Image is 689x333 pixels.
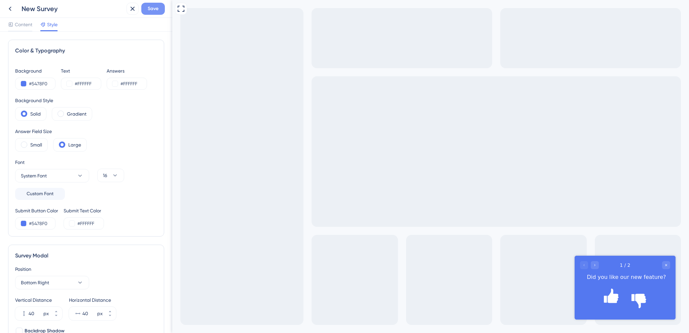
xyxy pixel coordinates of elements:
[64,207,104,215] div: Submit Text Color
[30,141,42,149] label: Small
[61,67,101,75] div: Text
[69,296,116,304] div: Horizontal Distance
[67,110,86,118] label: Gradient
[104,307,116,314] button: px
[15,96,92,105] div: Background Style
[97,309,103,318] div: px
[107,67,147,75] div: Answers
[22,4,124,13] div: New Survey
[15,67,56,75] div: Background
[21,172,47,180] span: System Font
[29,309,42,318] input: px
[47,20,58,29] span: Style
[68,141,81,149] label: Large
[103,171,107,179] span: 16
[15,207,58,215] div: Submit Button Color
[82,309,96,318] input: px
[15,252,157,260] div: Survey Modal
[50,314,62,320] button: px
[15,127,87,135] div: Answer Field Size
[141,3,165,15] button: Save
[148,5,158,13] span: Save
[15,169,89,182] button: System Font
[15,158,89,166] div: Font
[43,309,49,318] div: px
[15,47,157,55] div: Color & Typography
[15,20,32,29] span: Content
[21,279,49,287] span: Bottom Right
[97,169,124,182] button: 16
[104,314,116,320] button: px
[15,296,62,304] div: Vertical Distance
[30,110,41,118] label: Solid
[15,265,157,273] div: Position
[27,190,53,198] span: Custom Font
[50,307,62,314] button: px
[15,188,65,200] button: Custom Font
[15,276,89,289] button: Bottom Right
[402,256,503,320] iframe: UserGuiding Survey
